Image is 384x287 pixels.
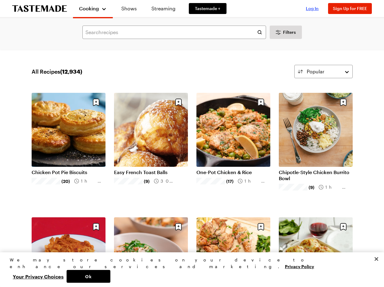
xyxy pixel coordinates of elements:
a: Easy French Toast Balls [114,169,188,175]
button: Save recipe [173,96,184,108]
a: Tastemade + [189,3,227,14]
button: Sign Up for FREE [328,3,372,14]
span: Tastemade + [195,5,220,12]
a: One-Pot Chicken & Rice [196,169,270,175]
button: Save recipe [173,221,184,233]
a: Chipotle-Style Chicken Burrito Bowl [279,169,353,181]
button: Close [370,252,383,266]
span: Sign Up for FREE [333,6,367,11]
span: Filters [283,29,296,35]
a: More information about your privacy, opens in a new tab [285,263,314,269]
span: Popular [307,68,324,75]
a: To Tastemade Home Page [12,5,67,12]
button: Cooking [79,2,107,15]
button: Ok [67,270,110,283]
div: We may store cookies on your device to enhance our services and marketing. [10,257,369,270]
button: Save recipe [255,96,267,108]
div: Privacy [10,257,369,283]
button: Save recipe [337,221,349,233]
button: Desktop filters [270,26,302,39]
button: Save recipe [90,221,102,233]
span: Cooking [79,5,99,11]
button: Log In [300,5,324,12]
a: Chicken Pot Pie Biscuits [32,169,106,175]
button: Save recipe [90,96,102,108]
button: Save recipe [337,96,349,108]
span: ( 12,934 ) [60,68,82,75]
span: All Recipes [32,67,82,76]
button: Save recipe [255,221,267,233]
button: Popular [294,65,353,78]
button: Your Privacy Choices [10,270,67,283]
span: Log In [306,6,319,11]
